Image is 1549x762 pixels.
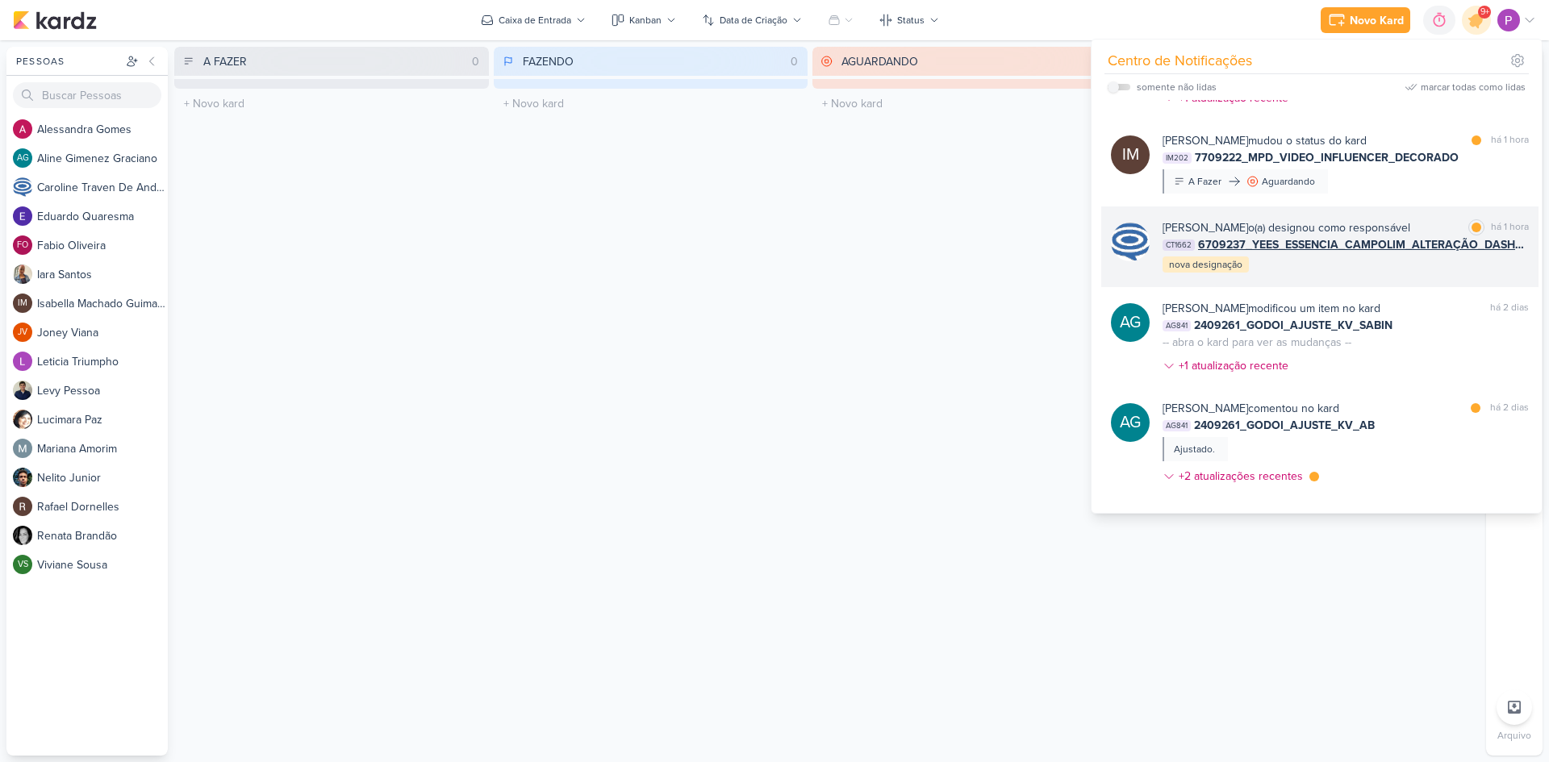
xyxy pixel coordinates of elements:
div: F a b i o O l i v e i r a [37,237,168,254]
div: comentou no kard [1163,400,1339,417]
span: 7709222_MPD_VIDEO_INFLUENCER_DECORADO [1195,149,1459,166]
img: kardz.app [13,10,97,30]
img: Rafael Dornelles [13,497,32,516]
div: -- abra o kard para ver as mudanças -- [1163,334,1351,351]
div: L e v y P e s s o a [37,382,168,399]
div: E d u a r d o Q u a r e s m a [37,208,168,225]
div: 0 [466,53,486,70]
img: Distribuição Time Estratégico [1497,9,1520,31]
div: L u c i m a r a P a z [37,411,168,428]
img: Lucimara Paz [13,410,32,429]
b: [PERSON_NAME] [1163,221,1248,235]
input: + Novo kard [816,92,1124,115]
input: Buscar Pessoas [13,82,161,108]
b: [PERSON_NAME] [1163,134,1248,148]
div: +2 atualizações recentes [1179,468,1306,485]
button: Novo Kard [1321,7,1410,33]
div: nova designação [1163,256,1249,273]
div: N e l i t o J u n i o r [37,469,168,486]
div: há 2 dias [1490,300,1529,317]
div: A l i n e G i m e n e z G r a c i a n o [37,150,168,167]
span: AG841 [1163,320,1191,331]
div: Centro de Notificações [1108,50,1252,72]
div: V i v i a n e S o u s a [37,556,168,573]
div: somente não lidas [1137,80,1217,94]
div: há 1 hora [1491,132,1529,149]
div: I s a b e l l a M a c h a d o G u i m a r ã e s [37,295,168,312]
div: 0 [784,53,804,70]
p: IM [1122,144,1139,166]
span: 2409261_GODOI_AJUSTE_KV_AB [1194,417,1375,434]
div: A Fazer [1188,174,1221,189]
p: AG [1120,411,1141,434]
img: Iara Santos [13,264,32,284]
div: Joney Viana [13,323,32,342]
input: + Novo kard [177,92,486,115]
div: Fabio Oliveira [13,235,32,255]
b: [PERSON_NAME] [1163,402,1248,415]
span: 2409261_GODOI_AJUSTE_KV_SABIN [1194,317,1392,334]
div: J o n e y V i a n a [37,324,168,341]
p: AG [17,154,29,163]
div: Aline Gimenez Graciano [1111,403,1150,442]
div: Aguardando [1262,174,1315,189]
span: 9+ [1480,6,1489,19]
div: há 1 hora [1491,219,1529,236]
img: Alessandra Gomes [13,119,32,139]
img: Renata Brandão [13,526,32,545]
img: Caroline Traven De Andrade [13,177,32,197]
div: Aline Gimenez Graciano [1111,303,1150,342]
div: L e t i c i a T r i u m p h o [37,353,168,370]
div: mudou o status do kard [1163,132,1367,149]
b: [PERSON_NAME] [1163,302,1248,315]
img: Caroline Traven De Andrade [1111,223,1150,261]
div: Isabella Machado Guimarães [1111,135,1150,174]
div: M a r i a n a A m o r i m [37,440,168,457]
p: FO [17,241,28,250]
div: Ajustado. [1174,442,1215,456]
div: Isabella Machado Guimarães [13,294,32,313]
input: + Novo kard [497,92,805,115]
img: Nelito Junior [13,468,32,487]
div: Pessoas [13,54,123,69]
p: JV [18,328,27,337]
p: AG [1120,311,1141,334]
img: Eduardo Quaresma [13,206,32,226]
p: VS [18,560,28,569]
span: AG841 [1163,420,1191,431]
span: IM202 [1163,152,1192,164]
div: R e n a t a B r a n d ã o [37,527,168,544]
div: Novo Kard [1350,12,1404,29]
div: R a f a e l D o r n e l l e s [37,498,168,515]
div: há 2 dias [1490,400,1529,417]
span: CT1662 [1163,239,1195,251]
div: modificou um item no kard [1163,300,1380,317]
img: Mariana Amorim [13,439,32,458]
div: A l e s s a n d r a G o m e s [37,121,168,138]
img: Leticia Triumpho [13,352,32,371]
div: o(a) designou como responsável [1163,219,1410,236]
div: Viviane Sousa [13,555,32,574]
div: +1 atualização recente [1179,357,1292,374]
img: Levy Pessoa [13,381,32,400]
span: 6709237_YEES_ESSENCIA_CAMPOLIM_ALTERAÇÃO_DASHBOARD [1198,236,1529,253]
div: marcar todas como lidas [1421,80,1526,94]
div: C a r o l i n e T r a v e n D e A n d r a d e [37,179,168,196]
p: Arquivo [1497,728,1531,743]
div: I a r a S a n t o s [37,266,168,283]
div: Aline Gimenez Graciano [13,148,32,168]
p: IM [18,299,27,308]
